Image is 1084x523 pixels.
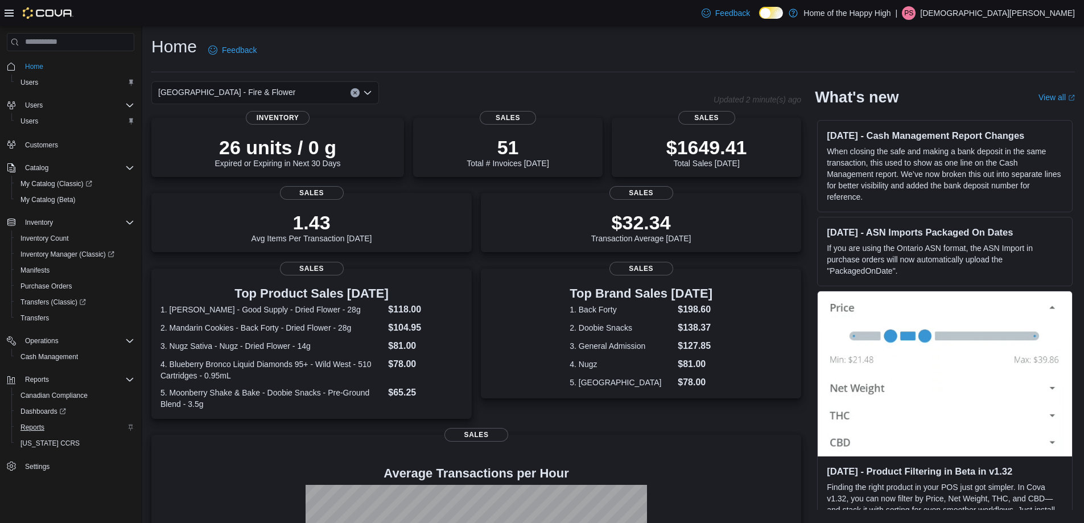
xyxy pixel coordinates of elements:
button: Settings [2,458,139,475]
dt: 2. Doobie Snacks [570,322,673,333]
span: Sales [609,186,673,200]
a: My Catalog (Beta) [16,193,80,207]
span: Inventory [20,216,134,229]
dd: $78.00 [388,357,463,371]
dt: 4. Blueberry Bronco Liquid Diamonds 95+ - Wild West - 510 Cartridges - 0.95mL [160,359,384,381]
a: My Catalog (Classic) [16,177,97,191]
span: Purchase Orders [20,282,72,291]
h4: Average Transactions per Hour [160,467,792,480]
button: Users [11,75,139,90]
button: Inventory Count [11,230,139,246]
span: Reports [20,373,134,386]
dd: $81.00 [388,339,463,353]
dt: 1. Back Forty [570,304,673,315]
a: View allExternal link [1038,93,1075,102]
span: Canadian Compliance [20,391,88,400]
a: My Catalog (Classic) [11,176,139,192]
a: Purchase Orders [16,279,77,293]
a: Cash Management [16,350,83,364]
span: Transfers [16,311,134,325]
span: Transfers [20,314,49,323]
a: Inventory Count [16,232,73,245]
span: Inventory Manager (Classic) [16,248,134,261]
p: | [896,6,898,20]
button: Manifests [11,262,139,278]
span: Reports [16,421,134,434]
span: Settings [20,459,134,473]
button: Reports [2,372,139,388]
p: [DEMOGRAPHIC_DATA][PERSON_NAME] [920,6,1075,20]
dd: $118.00 [388,303,463,316]
span: Sales [678,111,735,125]
span: My Catalog (Classic) [20,179,92,188]
dt: 3. Nugz Sativa - Nugz - Dried Flower - 14g [160,340,384,352]
span: Sales [609,262,673,275]
div: Parthil Shah [902,6,916,20]
dt: 5. Moonberry Shake & Bake - Doobie Snacks - Pre-Ground Blend - 3.5g [160,387,384,410]
span: Catalog [20,161,134,175]
span: Catalog [25,163,48,172]
span: Inventory Manager (Classic) [20,250,114,259]
button: Inventory [2,215,139,230]
button: Purchase Orders [11,278,139,294]
h3: Top Brand Sales [DATE] [570,287,712,300]
span: Users [20,98,134,112]
a: [US_STATE] CCRS [16,436,84,450]
button: Open list of options [363,88,372,97]
button: Users [20,98,47,112]
h1: Home [151,35,197,58]
button: Clear input [351,88,360,97]
a: Inventory Manager (Classic) [11,246,139,262]
a: Dashboards [16,405,71,418]
p: If you are using the Ontario ASN format, the ASN Import in purchase orders will now automatically... [827,242,1063,277]
span: Sales [480,111,537,125]
a: Transfers [16,311,53,325]
span: Reports [25,375,49,384]
dd: $127.85 [678,339,712,353]
span: Inventory [25,218,53,227]
span: Feedback [222,44,257,56]
a: Settings [20,460,54,473]
img: Cova [23,7,73,19]
span: My Catalog (Classic) [16,177,134,191]
a: Reports [16,421,49,434]
span: Home [20,59,134,73]
button: Canadian Compliance [11,388,139,403]
h3: [DATE] - Cash Management Report Changes [827,130,1063,141]
button: Operations [20,334,63,348]
span: Users [25,101,43,110]
span: Settings [25,462,50,471]
a: Users [16,114,43,128]
a: Feedback [697,2,755,24]
a: Customers [20,138,63,152]
span: Dashboards [16,405,134,418]
h3: [DATE] - Product Filtering in Beta in v1.32 [827,466,1063,477]
a: Home [20,60,48,73]
span: Operations [20,334,134,348]
h3: [DATE] - ASN Imports Packaged On Dates [827,227,1063,238]
div: Total # Invoices [DATE] [467,136,549,168]
span: Canadian Compliance [16,389,134,402]
p: 51 [467,136,549,159]
button: Catalog [20,161,53,175]
button: Transfers [11,310,139,326]
h3: Top Product Sales [DATE] [160,287,463,300]
span: Reports [20,423,44,432]
span: My Catalog (Beta) [20,195,76,204]
input: Dark Mode [759,7,783,19]
span: Users [16,76,134,89]
button: Customers [2,136,139,153]
span: [GEOGRAPHIC_DATA] - Fire & Flower [158,85,295,99]
span: Sales [280,262,344,275]
span: Transfers (Classic) [16,295,134,309]
button: Cash Management [11,349,139,365]
button: Operations [2,333,139,349]
button: Users [2,97,139,113]
dd: $78.00 [678,376,712,389]
dd: $81.00 [678,357,712,371]
button: Reports [11,419,139,435]
span: Users [20,78,38,87]
span: Washington CCRS [16,436,134,450]
h2: What's new [815,88,898,106]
